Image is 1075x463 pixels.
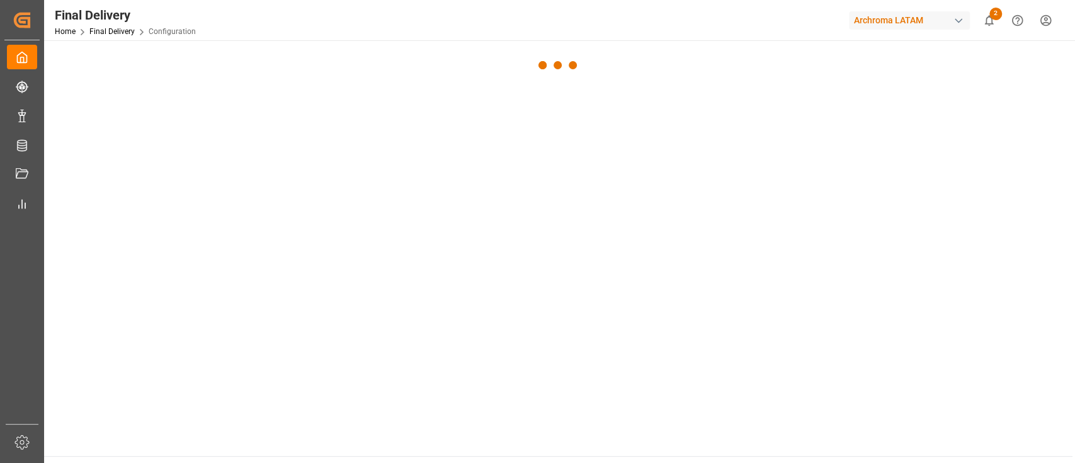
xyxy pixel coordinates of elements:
button: Archroma LATAM [849,8,975,32]
a: Final Delivery [89,27,135,36]
div: Archroma LATAM [849,11,970,30]
a: Home [55,27,76,36]
button: Help Center [1003,6,1032,35]
div: Final Delivery [55,6,196,25]
span: 2 [989,8,1002,20]
button: show 2 new notifications [975,6,1003,35]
